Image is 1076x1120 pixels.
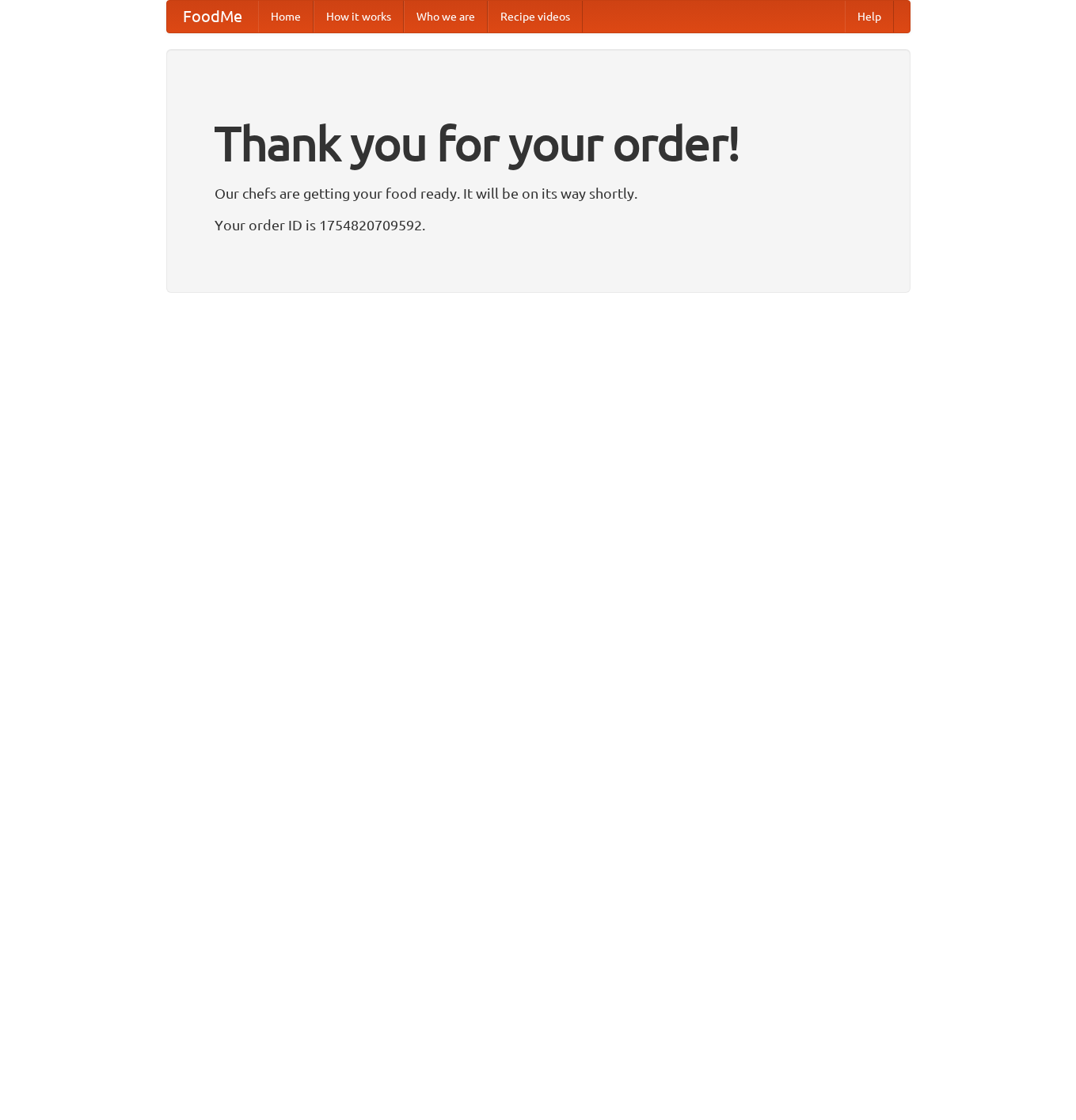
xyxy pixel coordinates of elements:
a: How it works [314,1,404,32]
a: Recipe videos [488,1,583,32]
a: Help [845,1,894,32]
a: Home [258,1,314,32]
a: FoodMe [167,1,258,32]
h1: Thank you for your order! [215,105,862,181]
a: Who we are [404,1,488,32]
p: Our chefs are getting your food ready. It will be on its way shortly. [215,181,862,205]
p: Your order ID is 1754820709592. [215,213,862,237]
